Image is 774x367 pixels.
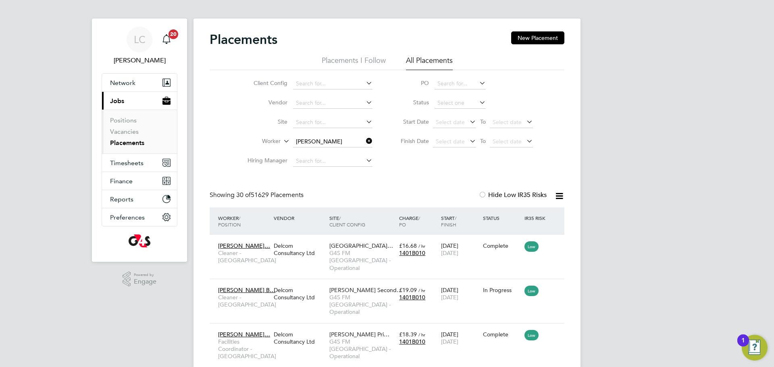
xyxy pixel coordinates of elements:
[511,31,564,44] button: New Placement
[102,27,177,65] a: LC[PERSON_NAME]
[329,294,395,316] span: G4S FM [GEOGRAPHIC_DATA] - Operational
[524,330,539,340] span: Low
[210,191,305,199] div: Showing
[418,287,425,293] span: / hr
[110,116,137,124] a: Positions
[110,177,133,185] span: Finance
[110,195,133,203] span: Reports
[102,234,177,247] a: Go to home page
[110,128,139,135] a: Vacancies
[102,56,177,65] span: Lilingxi Chen
[439,327,481,349] div: [DATE]
[329,242,393,249] span: [GEOGRAPHIC_DATA]…
[218,294,270,308] span: Cleaner - [GEOGRAPHIC_DATA]
[241,157,287,164] label: Hiring Manager
[399,249,425,257] span: 1401B010
[210,31,277,48] h2: Placements
[102,154,177,172] button: Timesheets
[293,156,372,167] input: Search for...
[399,242,417,249] span: £16.68
[102,208,177,226] button: Preferences
[241,79,287,87] label: Client Config
[322,56,386,70] li: Placements I Follow
[522,211,550,225] div: IR35 Risk
[399,338,425,345] span: 1401B010
[329,215,365,228] span: / Client Config
[483,286,521,294] div: In Progress
[216,211,272,232] div: Worker
[483,331,521,338] div: Complete
[218,215,241,228] span: / Position
[418,243,425,249] span: / hr
[102,92,177,110] button: Jobs
[399,215,420,228] span: / PO
[329,331,389,338] span: [PERSON_NAME] Pri…
[439,238,481,261] div: [DATE]
[293,117,372,128] input: Search for...
[418,332,425,338] span: / hr
[129,234,150,247] img: g4s-logo-retina.png
[393,79,429,87] label: PO
[134,34,146,45] span: LC
[216,238,564,245] a: [PERSON_NAME]…Cleaner - [GEOGRAPHIC_DATA]Delcom Consultancy Ltd[GEOGRAPHIC_DATA]…G4S FM [GEOGRAPH...
[439,282,481,305] div: [DATE]
[329,286,402,294] span: [PERSON_NAME] Second…
[218,331,270,338] span: [PERSON_NAME]…
[479,191,547,199] label: Hide Low IR35 Risks
[478,136,488,146] span: To
[493,138,522,145] span: Select date
[236,191,251,199] span: 30 of
[110,97,124,105] span: Jobs
[327,211,397,232] div: Site
[272,282,327,305] div: Delcom Consultancy Ltd
[399,331,417,338] span: £18.39
[272,327,327,349] div: Delcom Consultancy Ltd
[524,286,539,296] span: Low
[435,97,486,109] input: Select one
[218,286,275,294] span: [PERSON_NAME] B…
[742,335,768,361] button: Open Resource Center, 1 new notification
[483,242,521,249] div: Complete
[110,139,144,147] a: Placements
[436,138,465,145] span: Select date
[329,249,395,272] span: G4S FM [GEOGRAPHIC_DATA] - Operational
[524,241,539,252] span: Low
[241,99,287,106] label: Vendor
[399,286,417,294] span: £19.09
[158,27,175,52] a: 20
[493,118,522,126] span: Select date
[436,118,465,126] span: Select date
[110,79,135,87] span: Network
[397,211,439,232] div: Charge
[393,137,429,145] label: Finish Date
[218,242,270,249] span: [PERSON_NAME]…
[272,211,327,225] div: Vendor
[102,190,177,208] button: Reports
[272,238,327,261] div: Delcom Consultancy Ltd
[441,294,458,301] span: [DATE]
[393,99,429,106] label: Status
[293,97,372,109] input: Search for...
[92,19,187,262] nav: Main navigation
[102,74,177,91] button: Network
[216,326,564,333] a: [PERSON_NAME]…Facilities Coordinator - [GEOGRAPHIC_DATA]Delcom Consultancy Ltd[PERSON_NAME] Pri…G...
[441,215,456,228] span: / Finish
[110,214,145,221] span: Preferences
[236,191,304,199] span: 51629 Placements
[393,118,429,125] label: Start Date
[110,159,144,167] span: Timesheets
[123,272,157,287] a: Powered byEngage
[741,340,745,351] div: 1
[102,110,177,153] div: Jobs
[134,272,156,278] span: Powered by
[134,278,156,285] span: Engage
[329,338,395,360] span: G4S FM [GEOGRAPHIC_DATA] - Operational
[478,116,488,127] span: To
[102,172,177,190] button: Finance
[293,136,372,147] input: Search for...
[234,137,281,145] label: Worker
[218,338,270,360] span: Facilities Coordinator - [GEOGRAPHIC_DATA]
[293,78,372,89] input: Search for...
[218,249,270,264] span: Cleaner - [GEOGRAPHIC_DATA]
[241,118,287,125] label: Site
